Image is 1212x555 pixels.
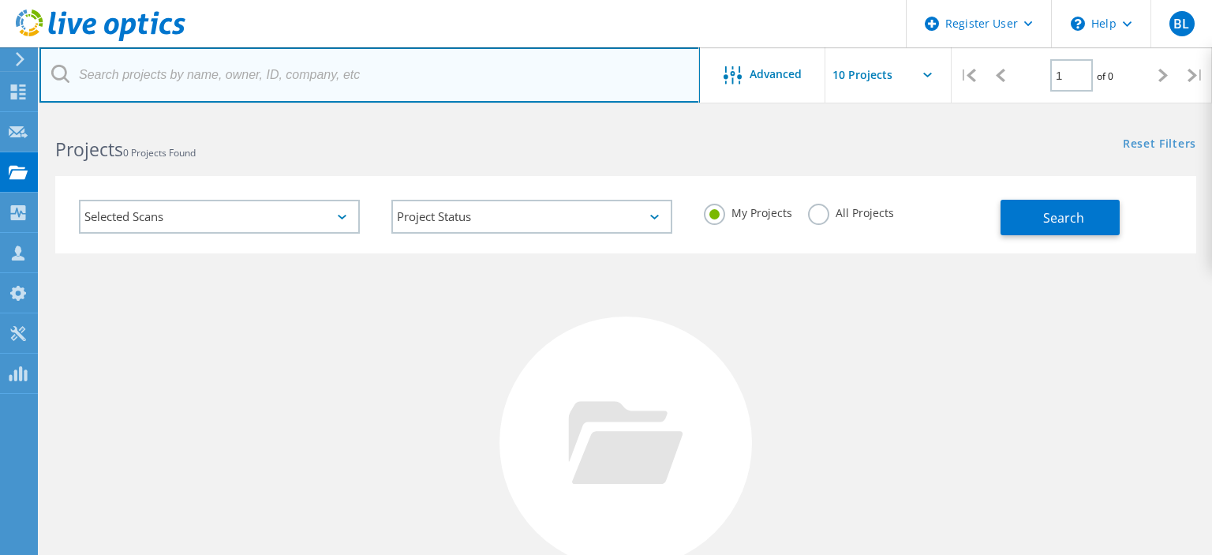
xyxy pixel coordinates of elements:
input: Search projects by name, owner, ID, company, etc [39,47,700,103]
a: Reset Filters [1123,138,1196,152]
div: | [952,47,984,103]
span: BL [1173,17,1189,30]
button: Search [1001,200,1120,235]
label: All Projects [808,204,894,219]
label: My Projects [704,204,792,219]
div: Selected Scans [79,200,360,234]
span: Search [1043,209,1084,227]
div: Project Status [391,200,672,234]
b: Projects [55,137,123,162]
span: Advanced [750,69,802,80]
a: Live Optics Dashboard [16,33,185,44]
svg: \n [1071,17,1085,31]
div: | [1180,47,1212,103]
span: of 0 [1097,69,1113,83]
span: 0 Projects Found [123,146,196,159]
